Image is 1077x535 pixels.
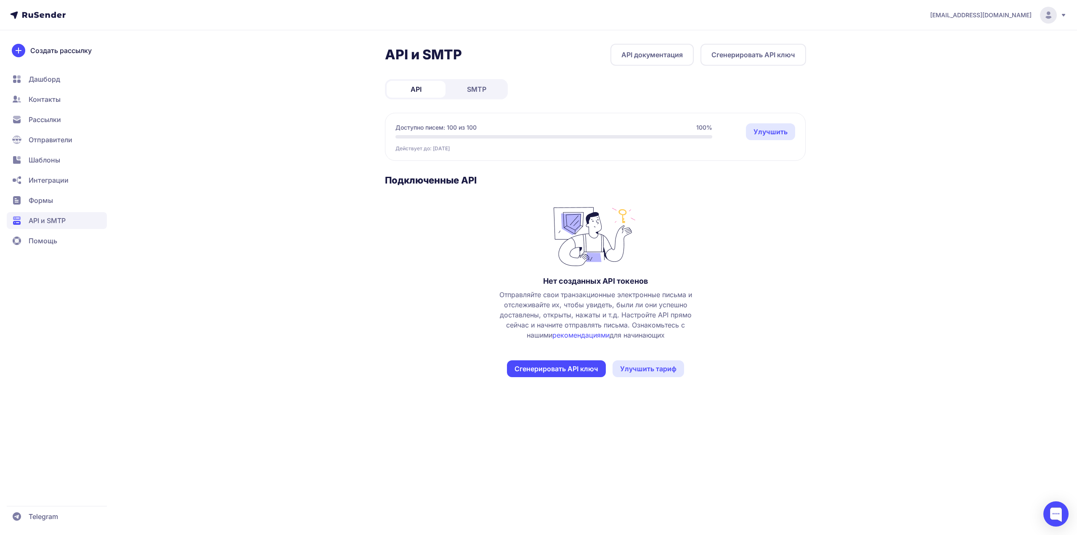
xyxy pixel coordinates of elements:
span: Шаблоны [29,155,60,165]
a: SMTP [447,81,506,98]
h3: Нет созданных API токенов [543,276,648,286]
a: Улучшить [746,123,795,140]
img: no_photo [554,203,638,266]
span: Формы [29,195,53,205]
span: [EMAIL_ADDRESS][DOMAIN_NAME] [930,11,1032,19]
span: Помощь [29,236,57,246]
button: Сгенерировать API ключ [700,44,806,66]
span: 100% [696,123,712,132]
span: Telegram [29,511,58,522]
span: SMTP [467,84,486,94]
a: API документация [610,44,694,66]
a: рекомендациями [552,331,610,339]
span: API и SMTP [29,216,66,226]
h3: Подключенные API [385,174,806,186]
a: Улучшить тариф [613,360,684,377]
a: Telegram [7,508,107,525]
span: Интеграции [29,175,69,185]
span: Доступно писем: 100 из 100 [395,123,477,132]
h2: API и SMTP [385,46,462,63]
span: Рассылки [29,114,61,125]
span: Дашборд [29,74,60,84]
span: Действует до: [DATE] [395,145,450,152]
span: Создать рассылку [30,45,92,56]
span: Отправляйте свои транзакционные электронные письма и отслеживайте их, чтобы увидеть, были ли они ... [491,290,700,340]
span: Отправители [29,135,72,145]
span: Контакты [29,94,61,104]
span: API [411,84,422,94]
button: Сгенерировать API ключ [507,360,606,377]
a: API [387,81,446,98]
